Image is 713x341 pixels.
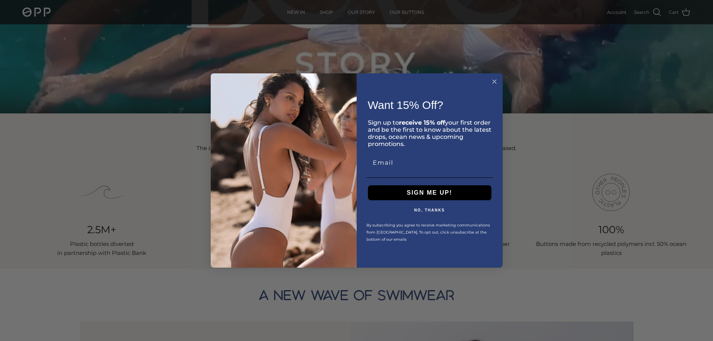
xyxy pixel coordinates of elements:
[366,177,493,178] img: underline
[490,77,499,86] button: Close dialog
[368,119,491,147] span: Sign up to your first order and be the first to know about the latest drops, ocean news & upcomin...
[399,119,445,126] strong: receive 15% off
[366,223,490,242] span: By subscribing you agree to receive marketing communications from [GEOGRAPHIC_DATA]. To opt out, ...
[211,73,357,268] img: 3ab39106-49ab-4770-be76-3140c6b82a4b.jpeg
[366,208,493,213] button: NO, THANKS
[366,155,493,170] input: Email
[368,185,491,200] button: SIGN ME UP!
[368,99,447,111] span: Want 15% Off? ​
